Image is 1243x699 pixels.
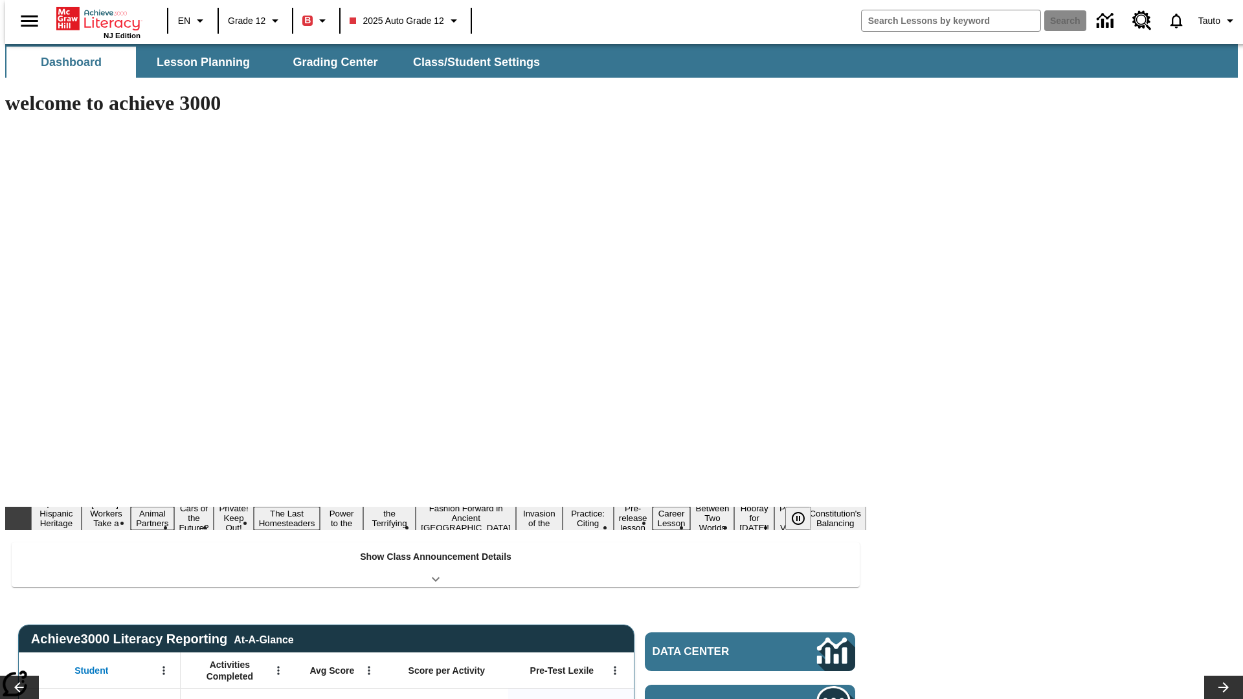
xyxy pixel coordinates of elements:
span: EN [178,14,190,28]
button: Slide 2 Labor Day: Workers Take a Stand [82,497,131,540]
button: Slide 17 The Constitution's Balancing Act [804,497,866,540]
button: Grading Center [271,47,400,78]
button: Dashboard [6,47,136,78]
button: Class/Student Settings [403,47,550,78]
span: Activities Completed [187,659,273,682]
button: Slide 16 Point of View [774,502,804,535]
button: Slide 6 The Last Homesteaders [254,507,320,530]
button: Language: EN, Select a language [172,9,214,32]
button: Profile/Settings [1193,9,1243,32]
span: Achieve3000 Literacy Reporting [31,632,294,647]
span: NJ Edition [104,32,140,39]
span: 2025 Auto Grade 12 [350,14,443,28]
div: Pause [785,507,824,530]
div: SubNavbar [5,44,1238,78]
button: Grade: Grade 12, Select a grade [223,9,288,32]
div: At-A-Glance [234,632,293,646]
button: Open Menu [359,661,379,680]
span: Pre-Test Lexile [530,665,594,676]
button: Slide 8 Attack of the Terrifying Tomatoes [363,497,416,540]
span: Tauto [1198,14,1220,28]
p: Show Class Announcement Details [360,550,511,564]
button: Pause [785,507,811,530]
button: Lesson carousel, Next [1204,676,1243,699]
a: Resource Center, Will open in new tab [1125,3,1159,38]
a: Home [56,6,140,32]
button: Open Menu [269,661,288,680]
button: Slide 5 Private! Keep Out! [214,502,253,535]
button: Open side menu [10,2,49,40]
button: Slide 11 Mixed Practice: Citing Evidence [563,497,614,540]
button: Slide 7 Solar Power to the People [320,497,363,540]
button: Slide 13 Career Lesson [653,507,691,530]
a: Data Center [1089,3,1125,39]
div: SubNavbar [5,47,552,78]
button: Open Menu [154,661,174,680]
span: Grade 12 [228,14,265,28]
div: Home [56,5,140,39]
button: Slide 4 Cars of the Future? [174,502,214,535]
span: Student [74,665,108,676]
button: Open Menu [605,661,625,680]
span: Data Center [653,645,774,658]
button: Lesson Planning [139,47,268,78]
button: Slide 3 Animal Partners [131,507,174,530]
a: Notifications [1159,4,1193,38]
span: B [304,12,311,28]
button: Slide 14 Between Two Worlds [690,502,734,535]
button: Slide 12 Pre-release lesson [614,502,653,535]
a: Data Center [645,632,855,671]
h1: welcome to achieve 3000 [5,91,866,115]
button: Slide 9 Fashion Forward in Ancient Rome [416,502,516,535]
button: Slide 15 Hooray for Constitution Day! [734,502,774,535]
button: Slide 10 The Invasion of the Free CD [516,497,562,540]
button: Class: 2025 Auto Grade 12, Select your class [344,9,466,32]
span: Avg Score [309,665,354,676]
button: Boost Class color is red. Change class color [297,9,335,32]
button: Slide 1 ¡Viva Hispanic Heritage Month! [31,497,82,540]
span: Score per Activity [409,665,486,676]
div: Show Class Announcement Details [12,542,860,587]
input: search field [862,10,1040,31]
